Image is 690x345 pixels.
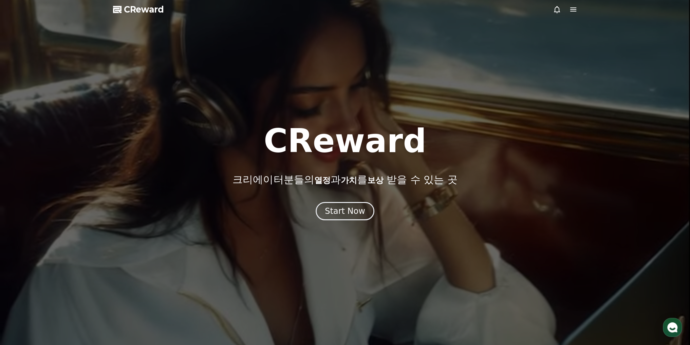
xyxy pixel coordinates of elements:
[316,202,374,220] button: Start Now
[325,206,365,217] div: Start Now
[264,125,426,157] h1: CReward
[367,176,383,185] span: 보상
[340,176,357,185] span: 가치
[21,225,25,230] span: 홈
[124,4,164,15] span: CReward
[232,174,457,186] p: 크리에이터분들의 과 를 받을 수 있는 곳
[314,176,330,185] span: 열정
[62,225,70,231] span: 대화
[105,225,113,230] span: 설정
[316,209,374,215] a: Start Now
[113,4,164,15] a: CReward
[45,215,88,232] a: 대화
[2,215,45,232] a: 홈
[88,215,130,232] a: 설정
